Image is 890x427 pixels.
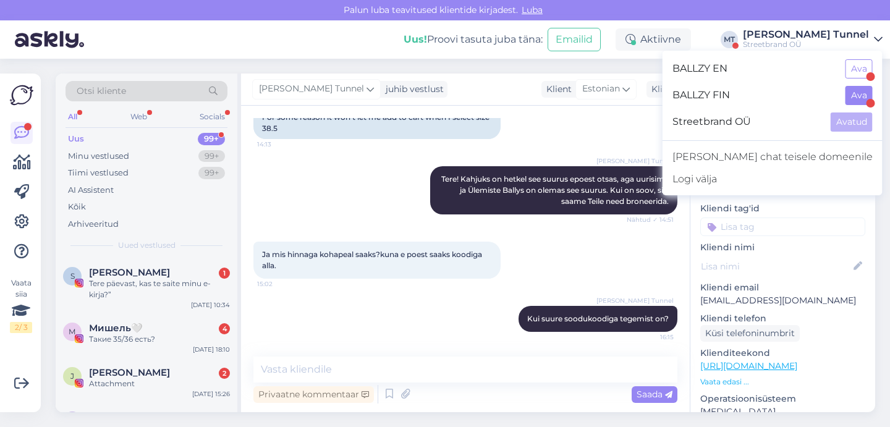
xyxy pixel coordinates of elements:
[89,412,138,423] span: #lzmd1iku
[89,334,230,345] div: Такие 35/36 есть?
[257,140,303,149] span: 14:13
[582,82,620,96] span: Estonian
[700,405,865,418] p: [MEDICAL_DATA]
[262,250,484,270] span: Ja mis hinnaga kohapeal saaks?kuna e poest saaks koodiga alla.
[10,322,32,333] div: 2 / 3
[77,85,126,98] span: Otsi kliente
[381,83,444,96] div: juhib vestlust
[118,240,176,251] span: Uued vestlused
[66,109,80,125] div: All
[68,150,129,163] div: Minu vestlused
[128,109,150,125] div: Web
[89,278,230,300] div: Tere päevast, kas te saite minu e-kirja?”
[596,296,674,305] span: [PERSON_NAME] Tunnel
[700,294,865,307] p: [EMAIL_ADDRESS][DOMAIN_NAME]
[700,376,865,387] p: Vaata edasi ...
[198,167,225,179] div: 99+
[191,300,230,310] div: [DATE] 10:34
[198,150,225,163] div: 99+
[219,323,230,334] div: 4
[68,133,84,145] div: Uus
[219,368,230,379] div: 2
[700,218,865,236] input: Lisa tag
[672,59,836,78] span: BALLZY EN
[89,323,143,334] span: Мишель🤍
[672,86,836,105] span: BALLZY FIN
[10,277,32,333] div: Vaata siia
[404,32,543,47] div: Proovi tasuta juba täna:
[89,378,230,389] div: Attachment
[548,28,601,51] button: Emailid
[68,201,86,213] div: Kõik
[743,30,883,49] a: [PERSON_NAME] TunnelStreetbrand OÜ
[69,327,76,336] span: М
[68,218,119,230] div: Arhiveeritud
[192,389,230,399] div: [DATE] 15:26
[253,386,374,403] div: Privaatne kommentaar
[663,168,883,190] div: Logi välja
[198,133,225,145] div: 99+
[10,83,33,107] img: Askly Logo
[700,392,865,405] p: Operatsioonisüsteem
[672,112,821,132] span: Streetbrand OÜ
[700,281,865,294] p: Kliendi email
[541,83,572,96] div: Klient
[259,82,364,96] span: [PERSON_NAME] Tunnel
[404,33,427,45] b: Uus!
[845,59,873,78] button: Ava
[700,325,800,342] div: Küsi telefoninumbrit
[70,271,75,281] span: S
[518,4,546,15] span: Luba
[219,268,230,279] div: 1
[596,156,674,166] span: [PERSON_NAME] Tunnel
[637,389,672,400] span: Saada
[627,332,674,342] span: 16:15
[193,345,230,354] div: [DATE] 18:10
[89,267,170,278] span: Simona Junkere
[627,215,674,224] span: Nähtud ✓ 14:51
[831,112,873,132] button: Avatud
[700,312,865,325] p: Kliendi telefon
[616,28,691,51] div: Aktiivne
[257,279,303,289] span: 15:02
[646,83,699,96] div: Klienditugi
[721,31,738,48] div: MT
[700,202,865,215] p: Kliendi tag'id
[68,167,129,179] div: Tiimi vestlused
[743,30,869,40] div: [PERSON_NAME] Tunnel
[527,314,669,323] span: Kui suure soodukoodiga tegemist on?
[197,109,227,125] div: Socials
[68,184,114,197] div: AI Assistent
[845,86,873,105] button: Ava
[663,146,883,168] a: [PERSON_NAME] chat teisele domeenile
[700,347,865,360] p: Klienditeekond
[701,260,851,273] input: Lisa nimi
[700,360,797,371] a: [URL][DOMAIN_NAME]
[253,107,501,139] div: For some reason it won't let me add to cart when I select size 38.5
[743,40,869,49] div: Streetbrand OÜ
[441,174,671,206] span: Tere! Kahjuks on hetkel see suurus epoest otsas, aga uurisime ja Ülemiste Ballys on olemas see su...
[89,367,170,378] span: Jürgen Sarjas
[70,371,74,381] span: J
[700,241,865,254] p: Kliendi nimi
